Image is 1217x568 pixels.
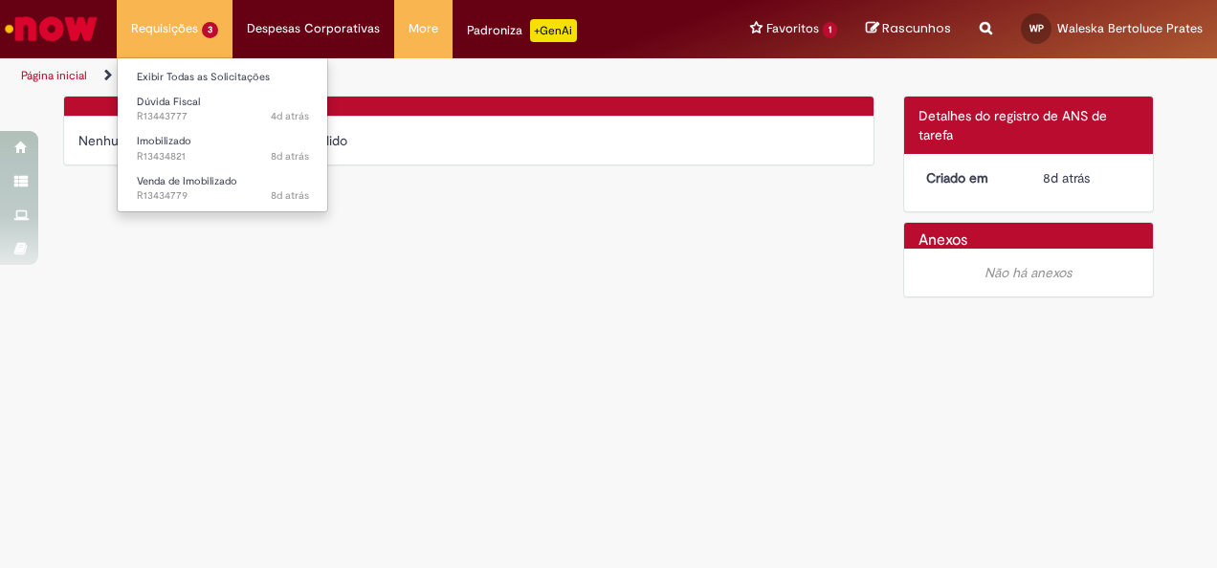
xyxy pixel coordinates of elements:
[137,174,237,188] span: Venda de Imobilizado
[912,168,1029,187] dt: Criado em
[985,264,1072,281] em: Não há anexos
[117,57,328,212] ul: Requisições
[866,20,951,38] a: Rascunhos
[271,188,309,203] span: 8d atrás
[118,92,328,127] a: Aberto R13443777 : Dúvida Fiscal
[271,149,309,164] span: 8d atrás
[137,95,200,109] span: Dúvida Fiscal
[202,22,218,38] span: 3
[247,19,380,38] span: Despesas Corporativas
[882,19,951,37] span: Rascunhos
[137,149,309,164] span: R13434821
[1057,20,1203,36] span: Waleska Bertoluce Prates
[766,19,819,38] span: Favoritos
[2,10,100,48] img: ServiceNow
[137,134,191,148] span: Imobilizado
[1043,168,1132,187] div: 21/08/2025 12:42:44
[918,232,967,250] h2: Anexos
[271,149,309,164] time: 21/08/2025 09:13:57
[21,68,87,83] a: Página inicial
[1029,22,1044,34] span: WP
[823,22,837,38] span: 1
[409,19,438,38] span: More
[271,109,309,123] time: 25/08/2025 11:31:01
[918,107,1107,143] span: Detalhes do registro de ANS de tarefa
[467,19,577,42] div: Padroniza
[271,109,309,123] span: 4d atrás
[118,67,328,88] a: Exibir Todas as Solicitações
[137,109,309,124] span: R13443777
[118,131,328,166] a: Aberto R13434821 : Imobilizado
[1043,169,1090,186] time: 21/08/2025 12:42:44
[118,171,328,207] a: Aberto R13434779 : Venda de Imobilizado
[271,188,309,203] time: 21/08/2025 09:04:01
[1043,169,1090,186] span: 8d atrás
[131,19,198,38] span: Requisições
[137,188,309,204] span: R13434779
[78,131,859,150] div: Nenhum campo de comentário pode ser lido
[530,19,577,42] p: +GenAi
[14,58,797,94] ul: Trilhas de página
